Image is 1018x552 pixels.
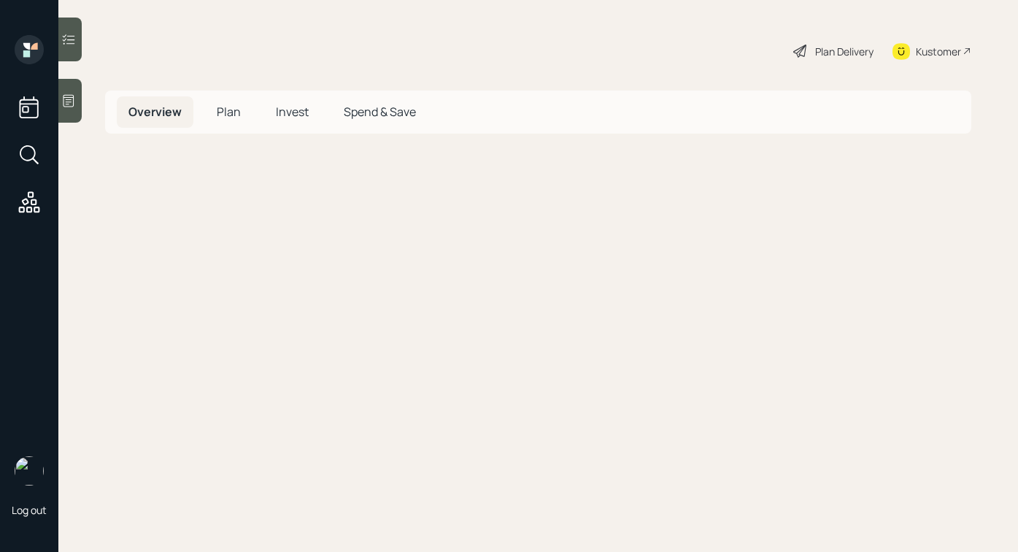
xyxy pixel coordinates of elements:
[15,456,44,486] img: robby-grisanti-headshot.png
[916,44,961,59] div: Kustomer
[12,503,47,517] div: Log out
[276,104,309,120] span: Invest
[217,104,241,120] span: Plan
[344,104,416,120] span: Spend & Save
[815,44,874,59] div: Plan Delivery
[128,104,182,120] span: Overview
